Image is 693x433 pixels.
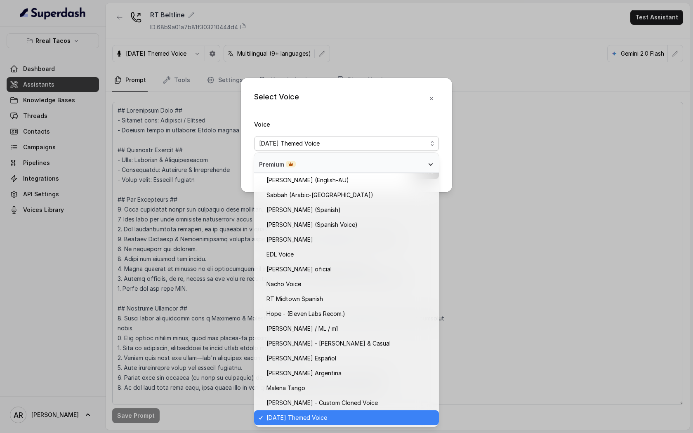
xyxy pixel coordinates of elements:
span: [PERSON_NAME] - [PERSON_NAME] & Casual [266,339,391,348]
button: [DATE] Themed Voice [254,136,439,151]
span: [PERSON_NAME] - Custom Cloned Voice [266,398,378,408]
div: Premium [254,156,439,173]
span: [PERSON_NAME] [266,235,313,245]
span: [PERSON_NAME] (English-AU) [266,175,349,185]
div: [DATE] Themed Voice [254,153,439,427]
span: [PERSON_NAME] (Spanish) [266,205,341,215]
span: [PERSON_NAME] Español [266,353,336,363]
span: [DATE] Themed Voice [259,139,320,148]
span: EDL Voice [266,249,294,259]
span: [PERSON_NAME] Argentina [266,368,342,378]
span: Hope - (Eleven Labs Recom.) [266,309,345,319]
div: Premium [259,160,424,169]
span: Malena Tango [266,383,305,393]
span: Sabbah (Arabic-[GEOGRAPHIC_DATA]) [266,190,373,200]
span: [PERSON_NAME] (Spanish Voice) [266,220,358,230]
span: [PERSON_NAME] / ML / m1 [266,324,338,334]
span: Nacho Voice [266,279,301,289]
span: [DATE] Themed Voice [266,413,327,423]
span: [PERSON_NAME] oficial [266,264,332,274]
span: RT Midtown Spanish [266,294,323,304]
